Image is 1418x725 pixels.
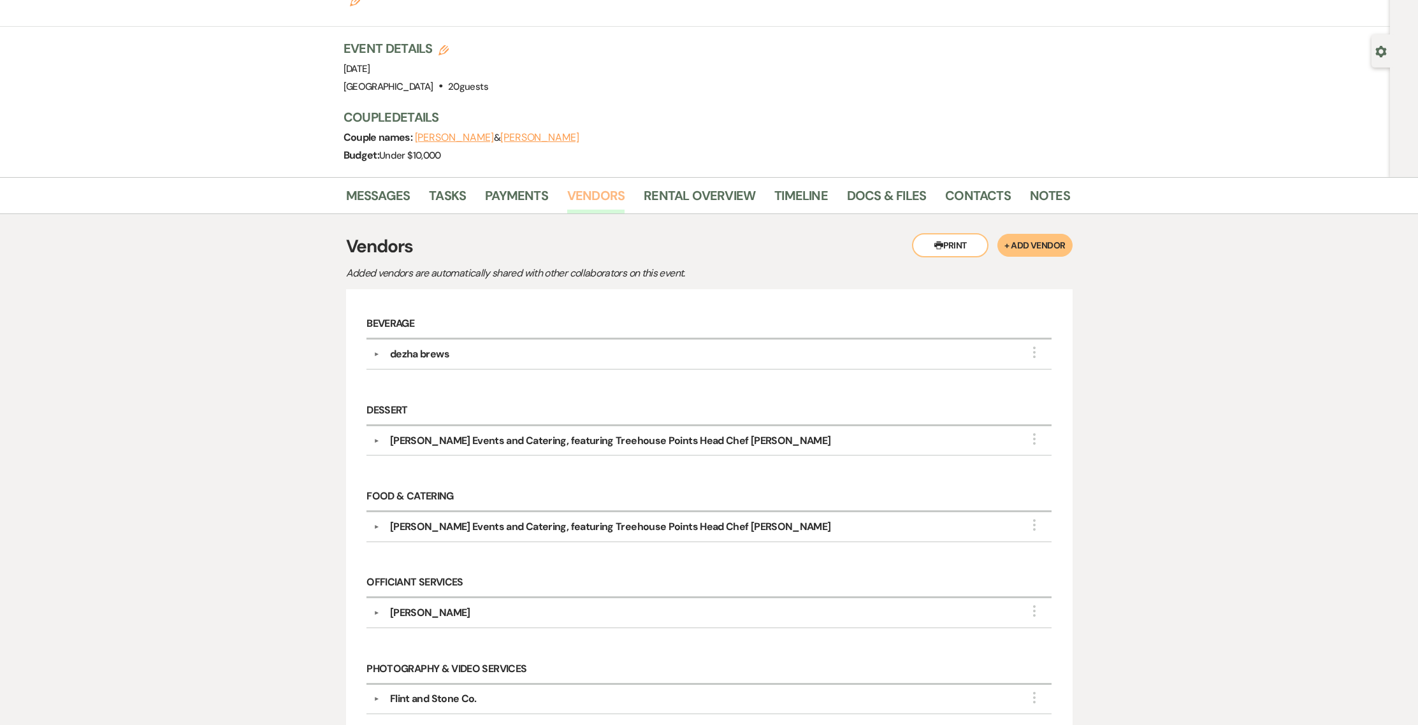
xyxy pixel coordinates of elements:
[1030,185,1070,213] a: Notes
[390,605,470,621] div: [PERSON_NAME]
[344,39,488,57] h3: Event Details
[344,108,1057,126] h3: Couple Details
[415,131,579,144] span: &
[344,131,415,144] span: Couple names:
[369,351,384,357] button: ▼
[366,396,1051,426] h6: Dessert
[997,234,1072,257] button: + Add Vendor
[366,655,1051,685] h6: Photography & Video Services
[366,310,1051,340] h6: Beverage
[390,519,831,535] div: [PERSON_NAME] Events and Catering, featuring Treehouse Points Head Chef [PERSON_NAME]
[379,149,441,162] span: Under $10,000
[500,133,579,143] button: [PERSON_NAME]
[344,62,370,75] span: [DATE]
[945,185,1011,213] a: Contacts
[369,524,384,530] button: ▼
[448,80,488,93] span: 20 guests
[344,148,380,162] span: Budget:
[346,265,792,282] p: Added vendors are automatically shared with other collaborators on this event.
[415,133,494,143] button: [PERSON_NAME]
[390,691,477,707] div: Flint and Stone Co.
[390,347,449,362] div: dezha brews
[346,233,1073,260] h3: Vendors
[366,482,1051,512] h6: Food & Catering
[847,185,926,213] a: Docs & Files
[369,610,384,616] button: ▼
[346,185,410,213] a: Messages
[369,438,384,444] button: ▼
[567,185,625,213] a: Vendors
[644,185,755,213] a: Rental Overview
[390,433,831,449] div: [PERSON_NAME] Events and Catering, featuring Treehouse Points Head Chef [PERSON_NAME]
[429,185,466,213] a: Tasks
[344,80,433,93] span: [GEOGRAPHIC_DATA]
[774,185,828,213] a: Timeline
[366,569,1051,599] h6: Officiant Services
[912,233,988,257] button: Print
[369,696,384,703] button: ▼
[1375,45,1387,57] button: Open lead details
[485,185,548,213] a: Payments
